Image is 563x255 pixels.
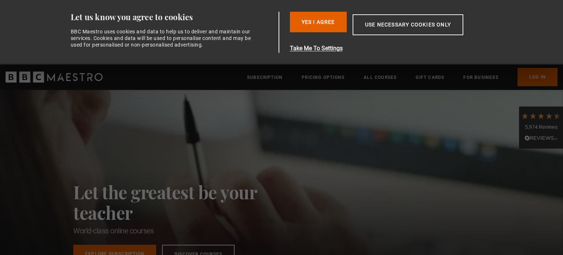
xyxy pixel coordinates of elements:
[519,106,563,149] div: 5,974 ReviewsRead All Reviews
[353,14,463,35] button: Use necessary cookies only
[290,44,498,53] button: Take Me To Settings
[521,134,561,143] div: Read All Reviews
[416,74,444,81] a: Gift Cards
[521,124,561,131] div: 5,974 Reviews
[525,135,558,141] img: REVIEWS.io
[521,112,561,120] div: 4.7 Stars
[364,74,397,81] a: All Courses
[463,74,498,81] a: For business
[5,72,103,83] svg: BBC Maestro
[71,28,255,48] div: BBC Maestro uses cookies and data to help us to deliver and maintain our services. Cookies and da...
[247,74,283,81] a: Subscription
[73,182,290,223] h2: Let the greatest be your teacher
[302,74,345,81] a: Pricing Options
[518,68,558,86] a: Log In
[247,68,558,86] nav: Primary
[290,12,347,32] button: Yes I Agree
[71,12,276,22] div: Let us know you agree to cookies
